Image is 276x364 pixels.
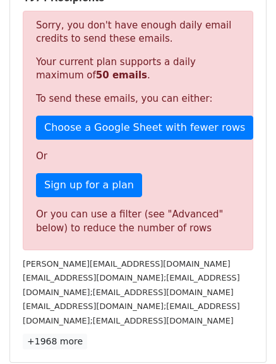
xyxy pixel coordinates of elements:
p: To send these emails, you can either: [36,92,240,106]
small: [EMAIL_ADDRESS][DOMAIN_NAME];[EMAIL_ADDRESS][DOMAIN_NAME];[EMAIL_ADDRESS][DOMAIN_NAME] [23,301,240,325]
strong: 50 emails [96,70,147,81]
a: Sign up for a plan [36,173,142,197]
div: Widget de chat [213,303,276,364]
p: Sorry, you don't have enough daily email credits to send these emails. [36,19,240,45]
iframe: Chat Widget [213,303,276,364]
a: Choose a Google Sheet with fewer rows [36,116,253,140]
div: Or you can use a filter (see "Advanced" below) to reduce the number of rows [36,207,240,236]
a: +1968 more [23,334,87,349]
p: Or [36,150,240,163]
p: Your current plan supports a daily maximum of . [36,56,240,82]
small: [EMAIL_ADDRESS][DOMAIN_NAME];[EMAIL_ADDRESS][DOMAIN_NAME];[EMAIL_ADDRESS][DOMAIN_NAME] [23,273,240,297]
small: [PERSON_NAME][EMAIL_ADDRESS][DOMAIN_NAME] [23,259,231,269]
